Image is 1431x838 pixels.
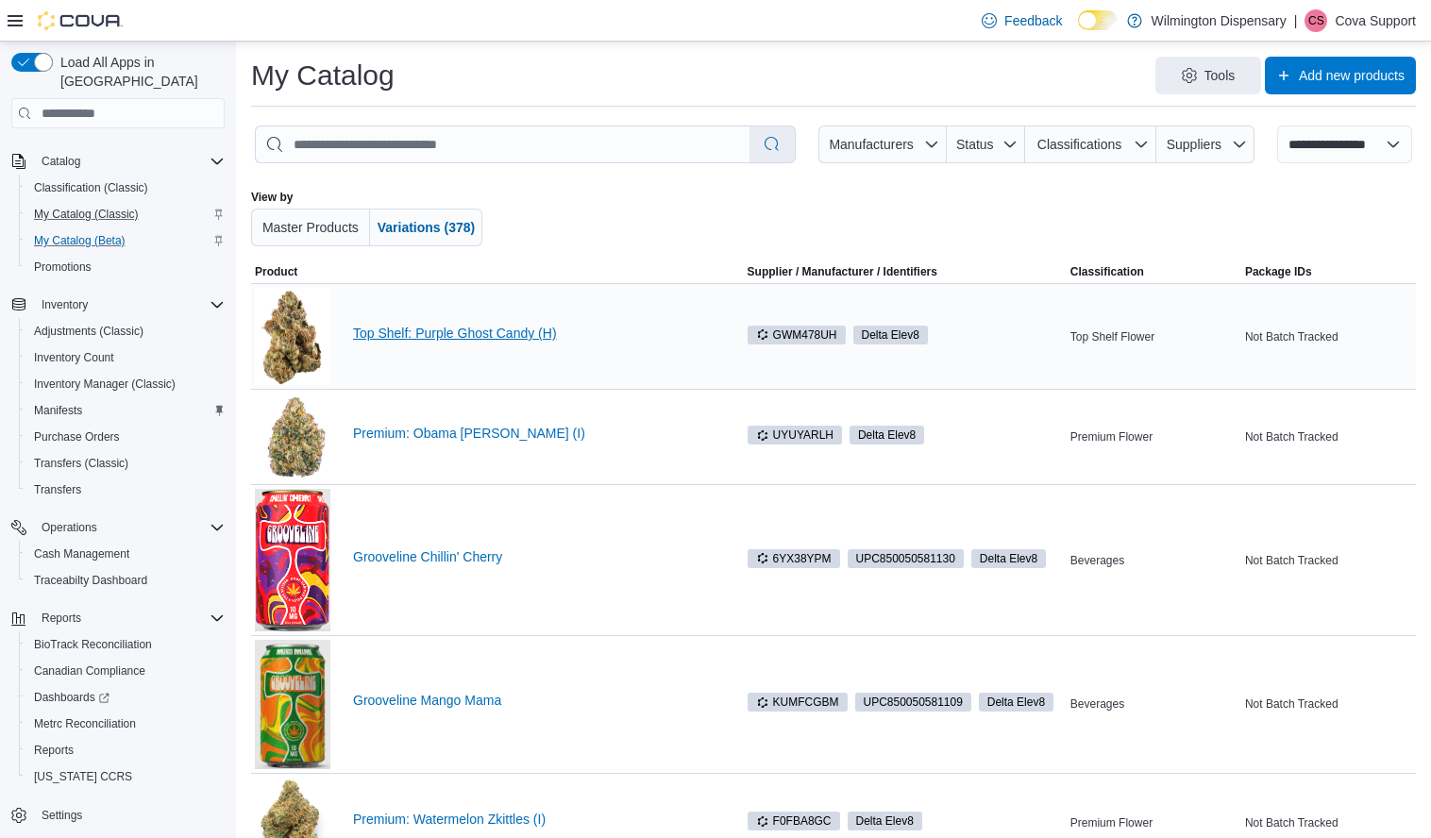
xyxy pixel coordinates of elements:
[353,426,714,441] a: Premium: Obama [PERSON_NAME] (I)
[26,203,225,226] span: My Catalog (Classic)
[19,477,232,503] button: Transfers
[1067,426,1241,448] div: Premium Flower
[1265,57,1416,94] button: Add new products
[255,264,297,279] span: Product
[956,137,994,152] span: Status
[26,346,225,369] span: Inventory Count
[1241,812,1416,834] div: Not Batch Tracked
[34,516,225,539] span: Operations
[26,256,99,278] a: Promotions
[26,256,225,278] span: Promotions
[34,150,88,173] button: Catalog
[26,346,122,369] a: Inventory Count
[829,137,913,152] span: Manufacturers
[353,693,714,708] a: Grooveline Mango Mama
[4,148,232,175] button: Catalog
[26,426,225,448] span: Purchase Orders
[4,292,232,318] button: Inventory
[251,190,293,205] label: View by
[19,227,232,254] button: My Catalog (Beta)
[4,605,232,631] button: Reports
[19,763,232,790] button: [US_STATE] CCRS
[34,207,139,222] span: My Catalog (Classic)
[34,607,225,629] span: Reports
[34,293,95,316] button: Inventory
[34,804,90,827] a: Settings
[34,150,225,173] span: Catalog
[26,478,89,501] a: Transfers
[19,424,232,450] button: Purchase Orders
[34,260,92,275] span: Promotions
[34,769,132,784] span: [US_STATE] CCRS
[1004,11,1062,30] span: Feedback
[756,694,839,711] span: KUMFCGBM
[34,350,114,365] span: Inventory Count
[1156,126,1254,163] button: Suppliers
[42,808,82,823] span: Settings
[19,201,232,227] button: My Catalog (Classic)
[26,320,225,343] span: Adjustments (Classic)
[26,373,183,395] a: Inventory Manager (Classic)
[26,712,225,735] span: Metrc Reconciliation
[26,399,225,422] span: Manifests
[1241,426,1416,448] div: Not Batch Tracked
[26,176,225,199] span: Classification (Classic)
[855,693,971,712] span: UPC850050581109
[19,344,232,371] button: Inventory Count
[26,686,117,709] a: Dashboards
[4,514,232,541] button: Operations
[1241,326,1416,348] div: Not Batch Tracked
[26,478,225,501] span: Transfers
[26,633,160,656] a: BioTrack Reconciliation
[34,663,145,679] span: Canadian Compliance
[1037,137,1121,152] span: Classifications
[19,175,232,201] button: Classification (Classic)
[947,126,1025,163] button: Status
[26,712,143,735] a: Metrc Reconciliation
[34,377,176,392] span: Inventory Manager (Classic)
[42,520,97,535] span: Operations
[26,660,153,682] a: Canadian Compliance
[1070,264,1144,279] span: Classification
[1308,9,1324,32] span: CS
[353,812,714,827] a: Premium: Watermelon Zkittles (I)
[862,327,919,344] span: Delta Elev8
[19,541,232,567] button: Cash Management
[26,399,90,422] a: Manifests
[1167,137,1221,152] span: Suppliers
[980,550,1037,567] span: Delta Elev8
[19,658,232,684] button: Canadian Compliance
[255,288,330,385] img: Top Shelf: Purple Ghost Candy (H)
[42,611,81,626] span: Reports
[26,569,225,592] span: Traceabilty Dashboard
[971,549,1046,568] span: Delta Elev8
[756,813,832,830] span: F0FBA8GC
[262,220,359,235] span: Master Products
[1152,9,1287,32] p: Wilmington Dispensary
[26,569,155,592] a: Traceabilty Dashboard
[721,264,937,279] span: Supplier / Manufacturer / Identifiers
[255,394,330,480] img: Premium: Obama Runtz (I)
[19,254,232,280] button: Promotions
[1305,9,1327,32] div: Cova Support
[748,549,840,568] span: 6YX38YPM
[4,801,232,829] button: Settings
[748,812,840,830] span: F0FBA8GC
[26,633,225,656] span: BioTrack Reconciliation
[850,426,924,444] span: Delta Elev8
[756,327,837,344] span: GWM478UH
[1025,126,1156,163] button: Classifications
[34,607,89,629] button: Reports
[26,543,225,565] span: Cash Management
[1241,549,1416,572] div: Not Batch Tracked
[1067,812,1241,834] div: Premium Flower
[858,427,916,444] span: Delta Elev8
[1067,693,1241,715] div: Beverages
[1299,66,1405,85] span: Add new products
[818,126,947,163] button: Manufacturers
[19,318,232,344] button: Adjustments (Classic)
[1078,30,1079,31] span: Dark Mode
[26,229,225,252] span: My Catalog (Beta)
[26,203,146,226] a: My Catalog (Classic)
[53,53,225,91] span: Load All Apps in [GEOGRAPHIC_DATA]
